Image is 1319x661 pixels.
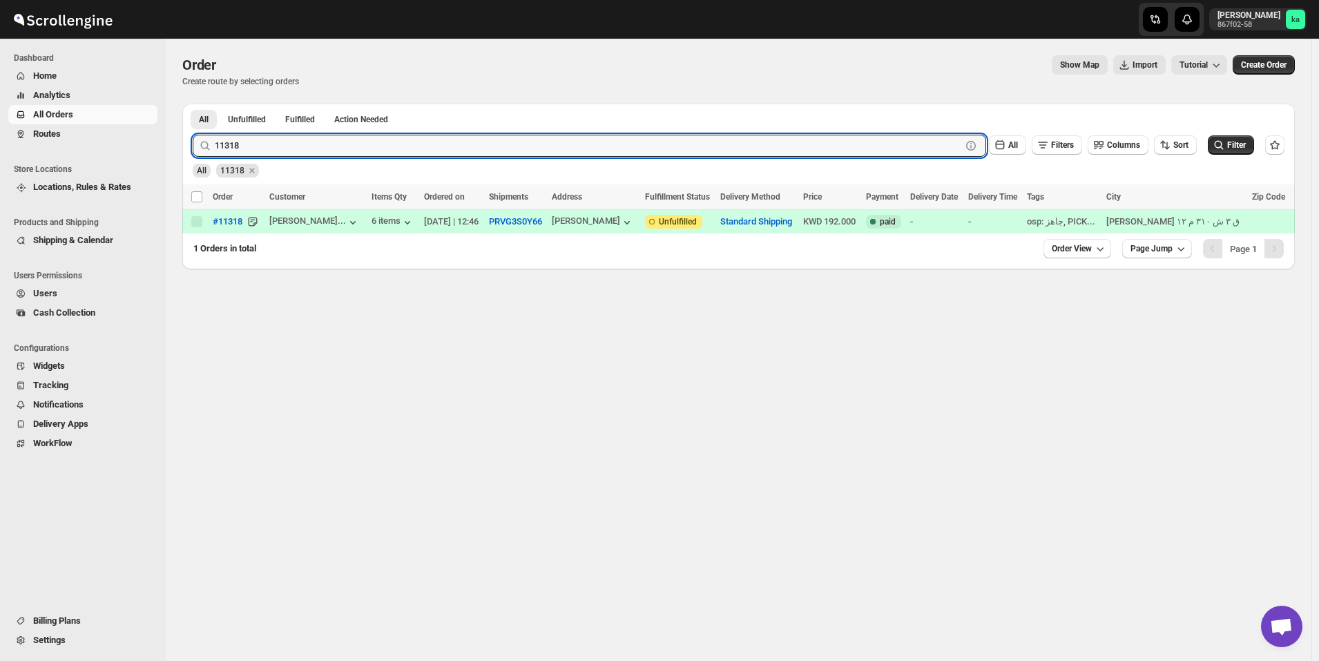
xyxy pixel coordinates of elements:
[14,52,159,64] span: Dashboard
[14,343,159,354] span: Configurations
[910,215,959,229] div: -
[1291,15,1300,24] text: ka
[910,192,958,202] span: Delivery Date
[8,414,157,434] button: Delivery Apps
[989,135,1026,155] button: All
[220,166,244,175] span: 11318
[11,2,115,37] img: ScrollEngine
[8,86,157,105] button: Analytics
[1106,215,1244,229] div: [PERSON_NAME] ق ٣ ش ٣١٠ م ١٢
[1032,135,1082,155] button: Filters
[489,216,542,227] button: PRVG3S0Y66
[424,192,465,202] span: Ordered on
[1203,239,1284,258] nav: Pagination
[8,356,157,376] button: Widgets
[8,231,157,250] button: Shipping & Calendar
[552,215,634,229] button: [PERSON_NAME]
[1060,59,1099,70] span: Show Map
[220,110,274,129] button: Unfulfilled
[8,611,157,631] button: Billing Plans
[8,395,157,414] button: Notifications
[8,284,157,303] button: Users
[277,110,323,129] button: Fulfilled
[228,114,266,125] span: Unfulfilled
[1180,60,1208,70] span: Tutorial
[720,192,780,202] span: Delivery Method
[215,135,961,157] input: Press enter after typing | Search Eg.#11318
[880,216,896,227] span: paid
[14,164,159,175] span: Store Locations
[33,70,57,81] span: Home
[1208,135,1254,155] button: Filter
[8,303,157,323] button: Cash Collection
[199,114,209,125] span: All
[334,114,388,125] span: Action Needed
[1052,243,1092,254] span: Order View
[866,192,898,202] span: Payment
[1230,244,1257,254] span: Page
[1286,10,1305,29] span: khaled alrashidi
[489,192,528,202] span: Shipments
[1122,239,1192,258] button: Page Jump
[1043,239,1111,258] button: Order View
[33,399,84,410] span: Notifications
[1217,10,1280,21] p: [PERSON_NAME]
[803,215,858,229] div: KWD 192.000
[1052,55,1108,75] button: Map action label
[968,192,1017,202] span: Delivery Time
[1130,243,1173,254] span: Page Jump
[213,215,242,229] span: #11318
[33,90,70,100] span: Analytics
[1252,244,1257,254] b: 1
[8,105,157,124] button: All Orders
[33,288,57,298] span: Users
[645,192,710,202] span: Fulfillment Status
[1233,55,1295,75] button: Create custom order
[33,307,95,318] span: Cash Collection
[424,215,481,229] div: [DATE] | 12:46
[182,57,216,73] span: Order
[1088,135,1148,155] button: Columns
[1209,8,1307,30] button: User menu
[1027,215,1097,229] div: osp: جاهز, PICK...
[1241,59,1287,70] span: Create Order
[8,631,157,650] button: Settings
[8,124,157,144] button: Routes
[720,216,792,227] button: Standard Shipping
[1173,140,1188,150] span: Sort
[33,615,81,626] span: Billing Plans
[1027,192,1044,202] span: Tags
[1051,140,1074,150] span: Filters
[197,166,206,175] span: All
[1227,140,1246,150] span: Filter
[1107,140,1140,150] span: Columns
[1252,192,1285,202] span: Zip Code
[8,66,157,86] button: Home
[326,110,396,129] button: ActionNeeded
[213,192,233,202] span: Order
[33,128,61,139] span: Routes
[285,114,315,125] span: Fulfilled
[8,178,157,197] button: Locations, Rules & Rates
[33,182,131,192] span: Locations, Rules & Rates
[204,211,251,233] button: #11318
[1008,140,1018,150] span: All
[33,109,73,119] span: All Orders
[1261,606,1302,647] div: Open chat
[33,419,88,429] span: Delivery Apps
[1133,59,1157,70] span: Import
[14,217,159,228] span: Products and Shipping
[8,434,157,453] button: WorkFlow
[1113,55,1166,75] button: Import
[33,361,65,371] span: Widgets
[269,215,360,229] button: [PERSON_NAME]...
[33,438,73,448] span: WorkFlow
[372,215,414,229] button: 6 items
[182,76,299,87] p: Create route by selecting orders
[269,192,305,202] span: Customer
[14,270,159,281] span: Users Permissions
[33,635,66,645] span: Settings
[659,216,697,227] span: Unfulfilled
[191,110,217,129] button: All
[968,215,1019,229] div: -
